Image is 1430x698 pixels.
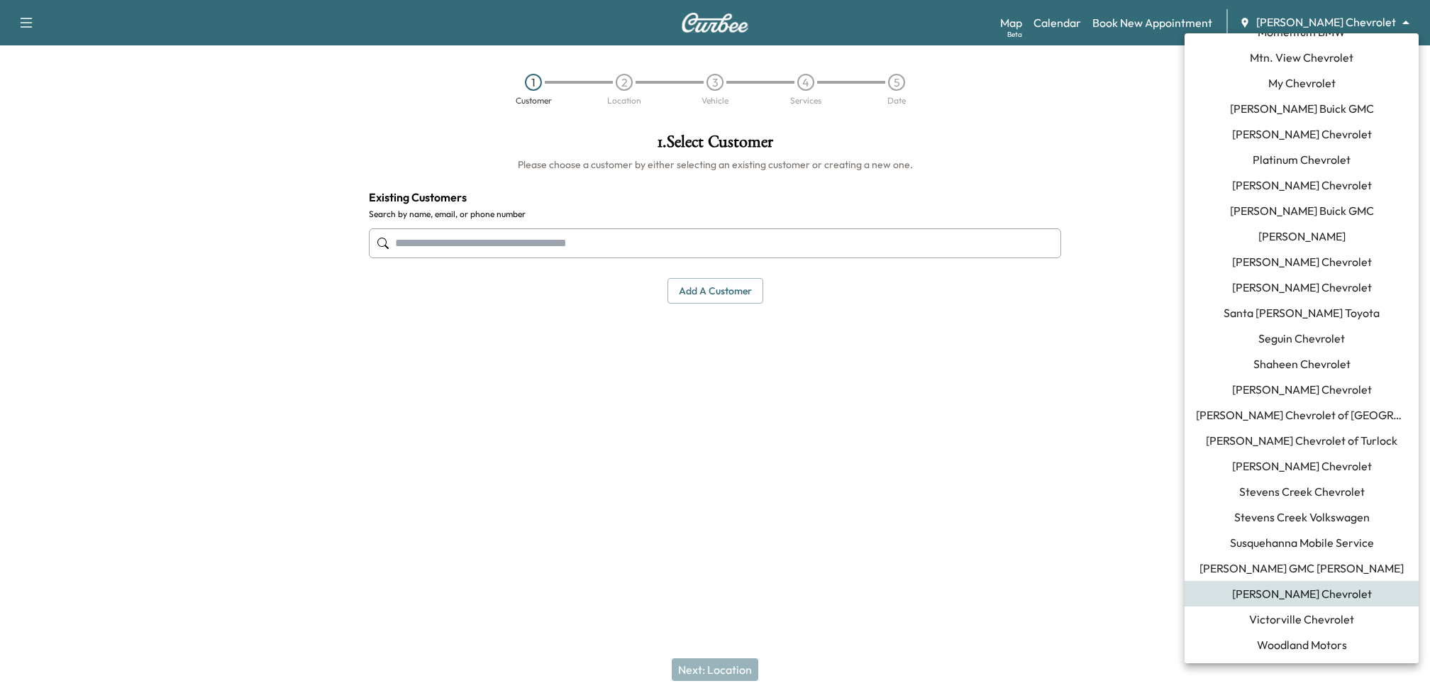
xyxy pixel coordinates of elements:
span: My Chevrolet [1268,74,1336,92]
span: Platinum Chevrolet [1253,151,1351,168]
span: [PERSON_NAME] [1258,228,1346,245]
span: Santa [PERSON_NAME] Toyota [1224,304,1380,321]
span: [PERSON_NAME] Chevrolet [1232,177,1372,194]
span: [PERSON_NAME] GMC [PERSON_NAME] [1199,560,1404,577]
span: [PERSON_NAME] Chevrolet of [GEOGRAPHIC_DATA] [1196,406,1407,423]
span: [PERSON_NAME] Chevrolet [1232,253,1372,270]
span: [PERSON_NAME] Chevrolet [1232,126,1372,143]
span: Stevens Creek Volkswagen [1234,509,1370,526]
span: Seguin Chevrolet [1258,330,1345,347]
span: Stevens Creek Chevrolet [1239,483,1365,500]
span: [PERSON_NAME] Chevrolet [1232,458,1372,475]
span: [PERSON_NAME] Buick GMC [1230,100,1374,117]
span: Susquehanna Mobile Service [1230,534,1374,551]
span: [PERSON_NAME] Buick GMC [1230,202,1374,219]
span: [PERSON_NAME] Chevrolet of Turlock [1206,432,1397,449]
span: Mtn. View Chevrolet [1250,49,1353,66]
span: Shaheen Chevrolet [1253,355,1351,372]
span: [PERSON_NAME] Chevrolet [1232,381,1372,398]
span: Victorville Chevrolet [1249,611,1354,628]
span: [PERSON_NAME] Chevrolet [1232,279,1372,296]
span: Woodland Motors [1257,636,1347,653]
span: [PERSON_NAME] Chevrolet [1232,585,1372,602]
